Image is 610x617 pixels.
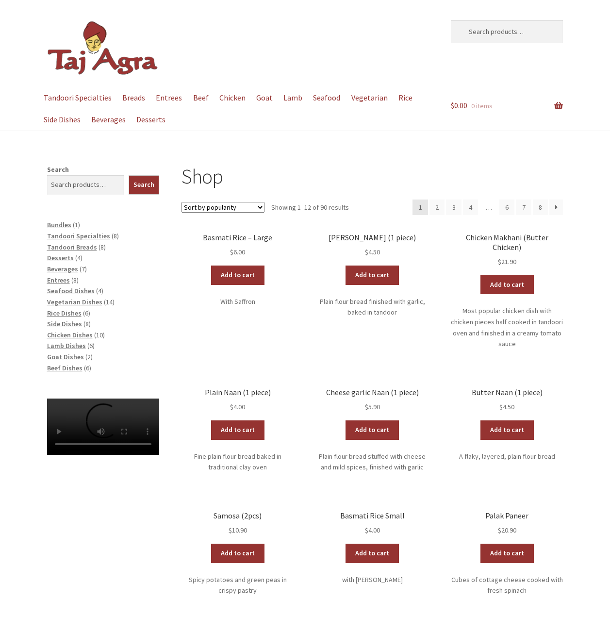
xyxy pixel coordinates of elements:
[316,511,429,520] h2: Basmati Rice Small
[73,276,77,284] span: 8
[106,298,113,306] span: 14
[181,388,294,397] h2: Plain Naan (1 piece)
[181,164,563,189] h1: Shop
[316,574,429,585] p: with [PERSON_NAME]
[47,243,97,251] a: Tandoori Breads
[181,451,294,473] p: Fine plain flour bread baked in traditional clay oven
[316,388,429,413] a: Cheese garlic Naan (1 piece) $5.90
[316,233,429,258] a: [PERSON_NAME] (1 piece) $4.50
[271,200,349,215] p: Showing 1–12 of 90 results
[451,511,563,520] h2: Palak Paneer
[181,233,294,258] a: Basmati Rice – Large $6.00
[181,233,294,242] h2: Basmati Rice – Large
[47,352,84,361] a: Goat Dishes
[85,309,88,317] span: 6
[451,388,563,397] h2: Butter Naan (1 piece)
[229,526,247,534] bdi: 10.90
[429,200,445,215] a: Page 2
[309,87,345,109] a: Seafood
[346,266,399,285] a: Add to cart: “Garlic Naan (1 piece)”
[47,265,78,273] a: Beverages
[47,232,110,240] a: Tandoori Specialties
[47,286,95,295] a: Seafood Dishes
[498,526,501,534] span: $
[316,296,429,318] p: Plain flour bread finished with garlic, baked in tandoor
[365,248,368,256] span: $
[451,451,563,462] p: A flaky, layered, plain flour bread
[316,511,429,536] a: Basmati Rice Small $4.00
[346,420,399,440] a: Add to cart: “Cheese garlic Naan (1 piece)”
[451,100,467,110] span: 0.00
[480,275,534,294] a: Add to cart: “Chicken Makhani (Butter Chicken)”
[39,109,85,131] a: Side Dishes
[480,544,534,563] a: Add to cart: “Palak Paneer”
[394,87,417,109] a: Rice
[47,298,102,306] a: Vegetarian Dishes
[181,388,294,413] a: Plain Naan (1 piece) $4.00
[47,276,70,284] span: Entrees
[47,165,69,174] label: Search
[446,200,462,215] a: Page 3
[316,388,429,397] h2: Cheese garlic Naan (1 piece)
[451,574,563,596] p: Cubes of cottage cheese cooked with fresh spinach
[96,331,103,339] span: 10
[279,87,307,109] a: Lamb
[549,200,563,215] a: →
[87,109,131,131] a: Beverages
[77,253,81,262] span: 4
[47,331,93,339] a: Chicken Dishes
[365,526,380,534] bdi: 4.00
[47,309,82,317] span: Rice Dishes
[132,109,170,131] a: Desserts
[39,87,116,109] a: Tandoori Specialties
[181,511,294,520] h2: Samosa (2pcs)
[451,233,563,267] a: Chicken Makhani (Butter Chicken) $21.90
[365,248,380,256] bdi: 4.50
[316,233,429,242] h2: [PERSON_NAME] (1 piece)
[86,364,89,372] span: 6
[498,526,516,534] bdi: 20.90
[463,200,478,215] a: Page 4
[118,87,150,109] a: Breads
[85,319,89,328] span: 8
[451,388,563,413] a: Butter Naan (1 piece) $4.50
[211,420,264,440] a: Add to cart: “Plain Naan (1 piece)”
[47,220,71,229] a: Bundles
[480,420,534,440] a: Add to cart: “Butter Naan (1 piece)”
[365,402,368,411] span: $
[499,402,503,411] span: $
[498,257,516,266] bdi: 21.90
[499,402,514,411] bdi: 4.50
[251,87,277,109] a: Goat
[47,87,429,131] nav: Primary Navigation
[47,253,74,262] a: Desserts
[412,200,563,215] nav: Product Pagination
[451,233,563,252] h2: Chicken Makhani (Butter Chicken)
[114,232,117,240] span: 8
[451,20,563,43] input: Search products…
[229,526,232,534] span: $
[365,526,368,534] span: $
[181,574,294,596] p: Spicy potatoes and green peas in crispy pastry
[498,257,501,266] span: $
[89,341,93,350] span: 6
[47,319,82,328] a: Side Dishes
[181,202,264,213] select: Shop order
[47,341,86,350] a: Lamb Dishes
[346,544,399,563] a: Add to cart: “Basmati Rice Small”
[516,200,531,215] a: Page 7
[451,305,563,350] p: Most popular chicken dish with chicken pieces half cooked in tandoori oven and finished in a crea...
[230,248,233,256] span: $
[316,451,429,473] p: Plain flour bread stuffed with cheese and mild spices, finished with garlic
[365,402,380,411] bdi: 5.90
[412,200,428,215] span: Page 1
[47,364,82,372] span: Beef Dishes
